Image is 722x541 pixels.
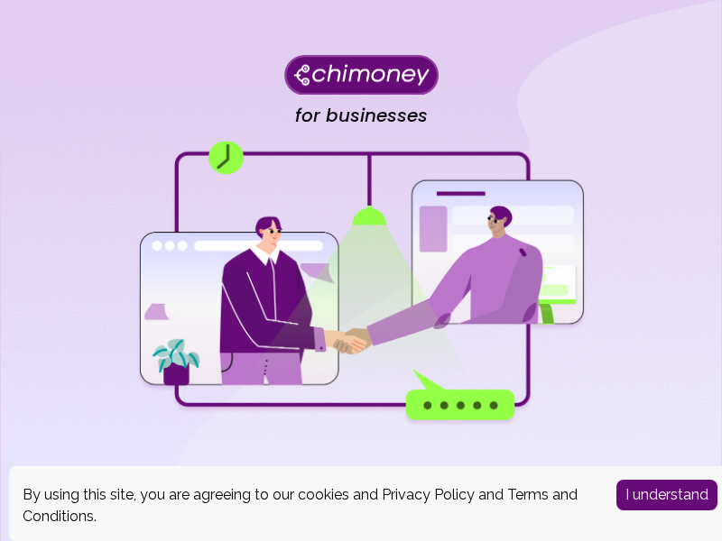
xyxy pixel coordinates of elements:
button: Accept cookies [616,480,717,510]
img: for businesses [135,142,587,426]
a: Privacy Policy [382,486,475,503]
div: By using this site, you are agreeing to our cookies and and . [23,484,589,527]
h4: for businesses [295,105,428,127]
img: Chimoney for businesses [284,54,439,95]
